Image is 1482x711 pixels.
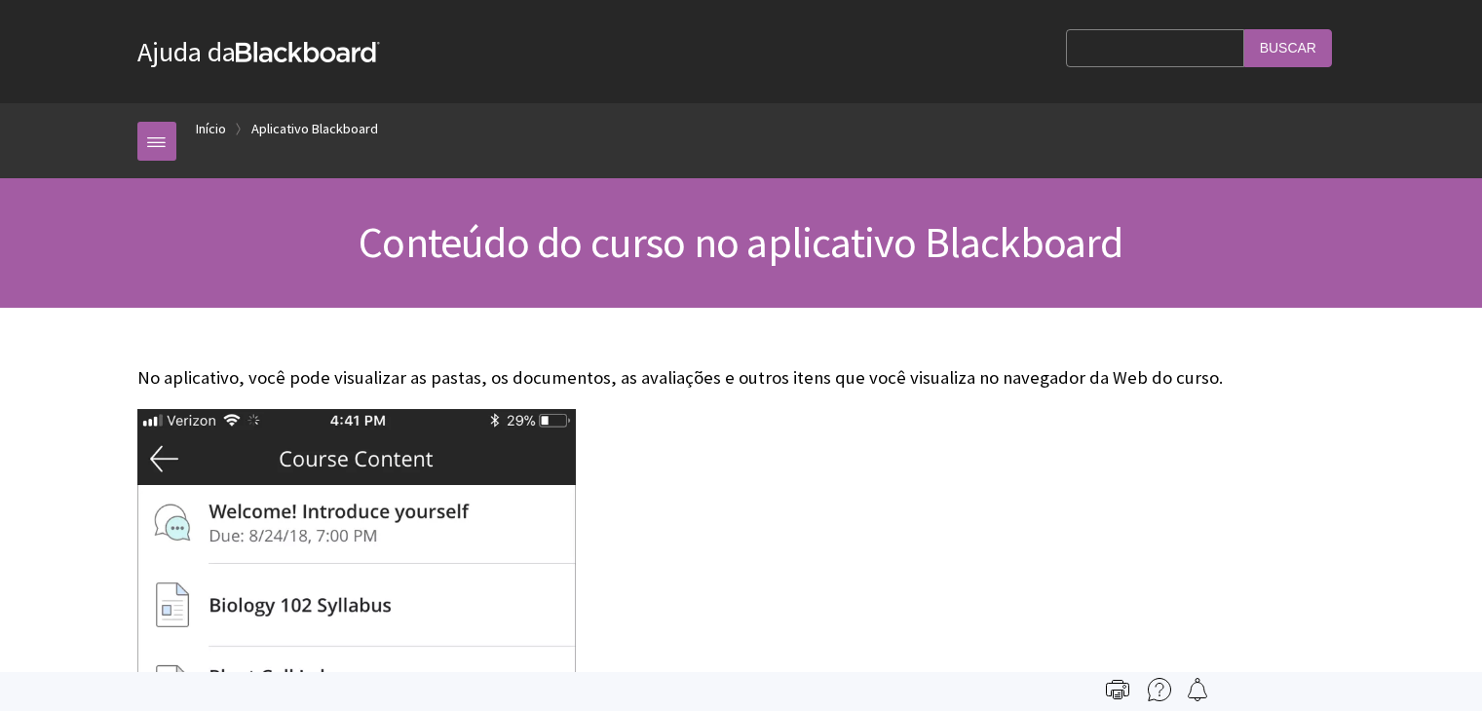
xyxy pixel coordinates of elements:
img: Follow this page [1186,678,1209,701]
span: Conteúdo do curso no aplicativo Blackboard [359,215,1122,269]
a: Ajuda daBlackboard [137,34,380,69]
img: More help [1148,678,1171,701]
a: Aplicativo Blackboard [251,117,378,141]
input: Buscar [1244,29,1332,67]
img: Print [1106,678,1129,701]
a: Início [196,117,226,141]
strong: Blackboard [236,42,380,62]
p: No aplicativo, você pode visualizar as pastas, os documentos, as avaliações e outros itens que vo... [137,365,1346,391]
